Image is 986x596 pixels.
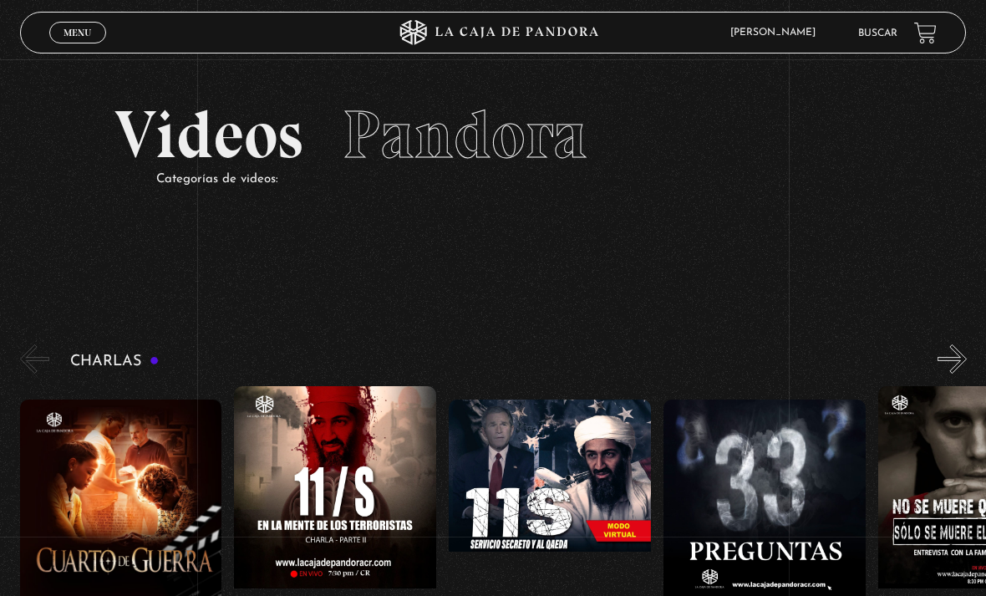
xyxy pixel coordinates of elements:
[156,168,872,191] p: Categorías de videos:
[914,22,937,44] a: View your shopping cart
[20,344,49,374] button: Previous
[114,101,872,168] h2: Videos
[64,28,91,38] span: Menu
[343,94,587,175] span: Pandora
[58,42,98,53] span: Cerrar
[938,344,967,374] button: Next
[722,28,832,38] span: [PERSON_NAME]
[70,354,160,369] h3: Charlas
[858,28,897,38] a: Buscar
